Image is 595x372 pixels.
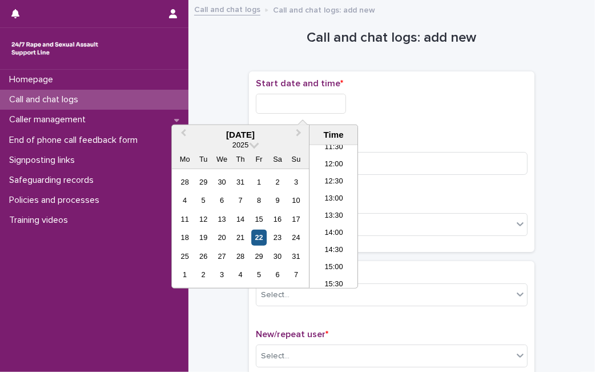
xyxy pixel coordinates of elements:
div: Choose Saturday, 30 August 2025 [270,249,285,264]
span: Start date and time [256,79,343,88]
li: 13:30 [309,208,358,225]
div: Choose Friday, 22 August 2025 [251,230,267,245]
li: 15:00 [309,259,358,277]
div: Choose Sunday, 7 September 2025 [288,267,304,282]
div: Sa [270,151,285,167]
div: Choose Thursday, 28 August 2025 [233,249,248,264]
p: Policies and processes [5,195,108,206]
div: Choose Thursday, 14 August 2025 [233,211,248,227]
div: [DATE] [172,130,309,140]
div: Choose Saturday, 23 August 2025 [270,230,285,245]
li: 12:30 [309,174,358,191]
div: Time [312,130,355,140]
div: Choose Tuesday, 26 August 2025 [196,249,211,264]
h1: Call and chat logs: add new [249,30,534,46]
div: Choose Tuesday, 29 July 2025 [196,174,211,190]
p: Signposting links [5,155,84,166]
div: Choose Sunday, 10 August 2025 [288,193,304,208]
div: Choose Wednesday, 20 August 2025 [214,230,230,245]
div: Choose Sunday, 24 August 2025 [288,230,304,245]
div: month 2025-08 [176,173,305,284]
div: Choose Monday, 28 July 2025 [177,174,192,190]
li: 15:30 [309,277,358,294]
div: Select... [261,350,290,362]
div: Choose Friday, 8 August 2025 [251,193,267,208]
div: We [214,151,230,167]
li: 12:00 [309,157,358,174]
span: New/repeat user [256,330,328,339]
div: Choose Monday, 25 August 2025 [177,249,192,264]
div: Choose Thursday, 7 August 2025 [233,193,248,208]
p: Homepage [5,74,62,85]
p: Caller management [5,114,95,125]
button: Next Month [291,126,309,145]
p: Safeguarding records [5,175,103,186]
div: Choose Friday, 5 September 2025 [251,267,267,282]
div: Choose Tuesday, 5 August 2025 [196,193,211,208]
div: Tu [196,151,211,167]
p: End of phone call feedback form [5,135,147,146]
li: 14:30 [309,242,358,259]
div: Su [288,151,304,167]
div: Choose Thursday, 31 July 2025 [233,174,248,190]
div: Choose Monday, 1 September 2025 [177,267,192,282]
div: Mo [177,151,192,167]
div: Choose Saturday, 9 August 2025 [270,193,285,208]
a: Call and chat logs [194,2,260,15]
div: Choose Friday, 15 August 2025 [251,211,267,227]
div: Choose Monday, 18 August 2025 [177,230,192,245]
div: Choose Tuesday, 12 August 2025 [196,211,211,227]
li: 14:00 [309,225,358,242]
div: Choose Wednesday, 13 August 2025 [214,211,230,227]
div: Choose Friday, 1 August 2025 [251,174,267,190]
p: Call and chat logs: add new [273,3,375,15]
div: Choose Wednesday, 3 September 2025 [214,267,230,282]
div: Choose Thursday, 4 September 2025 [233,267,248,282]
div: Select... [261,289,290,301]
li: 13:00 [309,191,358,208]
p: Call and chat logs [5,94,87,105]
div: Choose Friday, 29 August 2025 [251,249,267,264]
div: Choose Wednesday, 6 August 2025 [214,193,230,208]
div: Th [233,151,248,167]
div: Choose Sunday, 17 August 2025 [288,211,304,227]
p: Training videos [5,215,77,226]
div: Choose Monday, 11 August 2025 [177,211,192,227]
div: Choose Tuesday, 2 September 2025 [196,267,211,282]
div: Choose Saturday, 16 August 2025 [270,211,285,227]
div: Choose Saturday, 2 August 2025 [270,174,285,190]
div: Choose Sunday, 31 August 2025 [288,249,304,264]
div: Choose Thursday, 21 August 2025 [233,230,248,245]
img: rhQMoQhaT3yELyF149Cw [9,37,100,60]
div: Choose Wednesday, 27 August 2025 [214,249,230,264]
li: 11:30 [309,139,358,157]
div: Fr [251,151,267,167]
button: Previous Month [173,126,191,145]
div: Choose Sunday, 3 August 2025 [288,174,304,190]
div: Choose Wednesday, 30 July 2025 [214,174,230,190]
div: Choose Monday, 4 August 2025 [177,193,192,208]
div: Choose Tuesday, 19 August 2025 [196,230,211,245]
span: 2025 [232,141,248,149]
div: Choose Saturday, 6 September 2025 [270,267,285,282]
